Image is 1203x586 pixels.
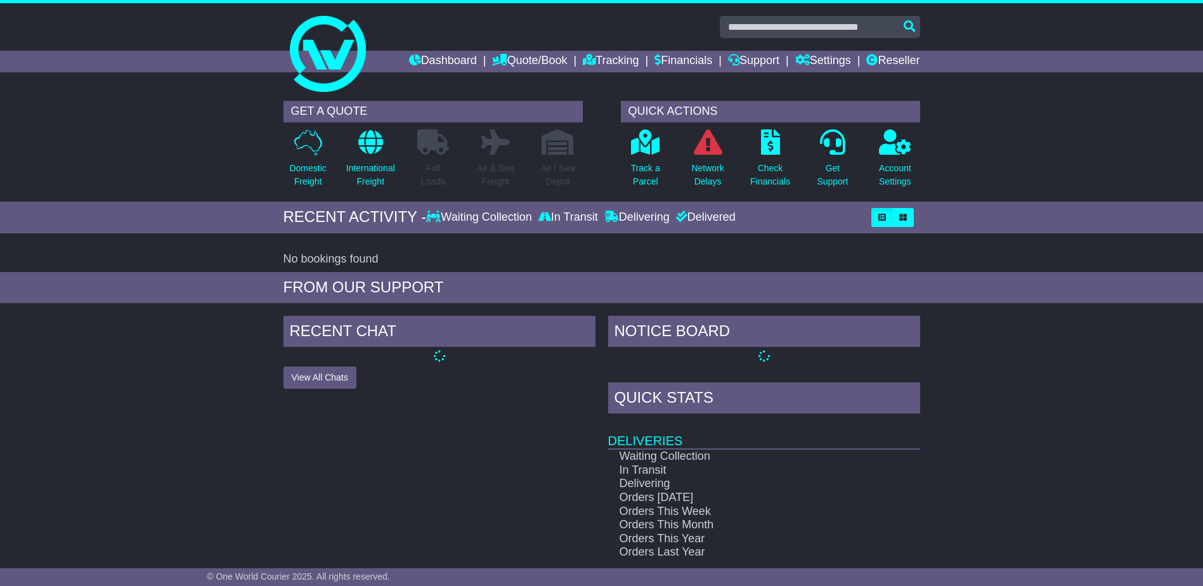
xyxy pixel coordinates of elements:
a: AccountSettings [878,129,912,195]
a: CheckFinancials [750,129,791,195]
td: Orders This Month [608,518,875,532]
p: Track a Parcel [631,162,660,188]
p: International Freight [346,162,395,188]
p: Full Loads [417,162,449,188]
div: QUICK ACTIONS [621,101,920,122]
p: Get Support [817,162,848,188]
div: Delivered [673,211,736,225]
a: GetSupport [816,129,849,195]
a: Reseller [866,51,920,72]
div: RECENT CHAT [283,316,595,350]
p: Check Financials [750,162,790,188]
td: Deliveries [608,417,920,449]
p: Domestic Freight [289,162,326,188]
a: DomesticFreight [289,129,327,195]
div: FROM OUR SUPPORT [283,278,920,297]
a: Support [728,51,779,72]
div: In Transit [535,211,601,225]
a: Track aParcel [630,129,661,195]
span: © One World Courier 2025. All rights reserved. [207,571,390,582]
p: Network Delays [691,162,724,188]
td: Orders [DATE] [608,491,875,505]
a: InternationalFreight [346,129,396,195]
a: Settings [795,51,851,72]
td: In Transit [608,464,875,478]
div: RECENT ACTIVITY - [283,208,427,226]
p: Air & Sea Freight [477,162,514,188]
a: Tracking [583,51,639,72]
div: NOTICE BOARD [608,316,920,350]
div: Waiting Collection [426,211,535,225]
td: Delivering [608,477,875,491]
p: Account Settings [879,162,911,188]
div: No bookings found [283,252,920,266]
td: Orders This Week [608,505,875,519]
td: Orders Last Year [608,545,875,559]
td: Orders This Year [608,532,875,546]
div: Delivering [601,211,673,225]
td: Waiting Collection [608,449,875,464]
a: Dashboard [409,51,477,72]
div: Quick Stats [608,382,920,417]
a: Financials [654,51,712,72]
a: NetworkDelays [691,129,724,195]
p: Air / Sea Depot [541,162,575,188]
button: View All Chats [283,367,356,389]
div: GET A QUOTE [283,101,583,122]
a: Quote/Book [492,51,567,72]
